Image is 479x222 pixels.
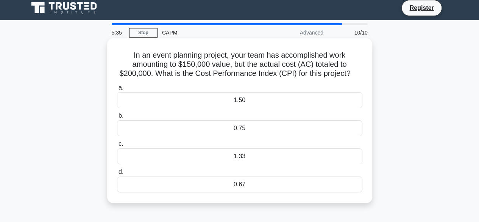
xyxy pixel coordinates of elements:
div: 1.33 [117,148,362,164]
a: Stop [129,28,158,38]
span: a. [119,84,123,91]
div: 0.75 [117,120,362,136]
div: 5:35 [107,25,129,40]
span: b. [119,112,123,119]
div: 10/10 [328,25,372,40]
span: c. [119,140,123,147]
div: CAPM [158,25,262,40]
h5: In an event planning project, your team has accomplished work amounting to $150,000 value, but th... [116,50,363,79]
a: Register [405,3,438,13]
div: 0.67 [117,176,362,192]
span: d. [119,168,123,175]
div: Advanced [262,25,328,40]
div: 1.50 [117,92,362,108]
